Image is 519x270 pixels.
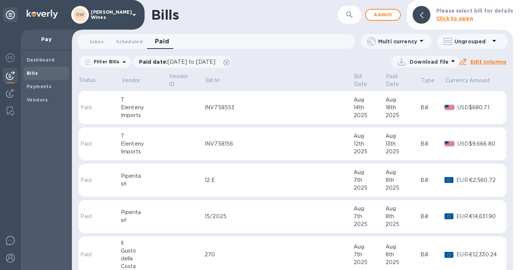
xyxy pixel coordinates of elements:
[386,176,421,184] div: 8th
[205,77,221,84] p: Bill №
[90,38,104,46] span: Inbox
[354,73,385,88] span: Bill Date
[205,140,354,148] div: INV758156
[6,53,15,62] img: Foreign exchange
[469,213,500,220] div: €14,631.90
[27,84,52,89] b: Payments
[205,213,354,220] div: 15/2025
[365,9,401,21] button: Addbill
[169,73,194,88] p: Vendor ID
[354,184,386,192] div: 2025
[386,251,421,259] div: 8th
[354,104,386,111] div: 14th
[205,77,230,84] span: Bill №
[121,140,169,148] div: Elenteny
[133,56,232,68] div: Paid date:[DATE] to [DATE]
[386,205,421,213] div: Aug
[386,104,421,111] div: 18th
[354,213,386,220] div: 7th
[456,176,469,184] p: EUR
[121,104,169,111] div: Elenteny
[436,16,473,21] b: Click to open
[205,176,354,184] div: 12 E
[91,10,128,20] p: [PERSON_NAME] Wines
[354,148,386,156] div: 2025
[116,38,143,46] span: Scheduled
[80,104,95,111] p: Paid
[91,59,120,65] p: Filter Bills
[121,132,169,140] div: T
[470,59,506,65] u: Edit columns
[469,104,500,111] div: $680.71
[121,180,169,188] div: srl
[457,104,469,111] p: USD
[420,140,444,148] div: Bill
[386,148,421,156] div: 2025
[27,36,66,43] p: Pay
[354,96,386,104] div: Aug
[469,140,500,148] div: $9,666.80
[469,251,500,259] div: €12,330.24
[121,209,169,216] div: Piperita
[354,111,386,119] div: 2025
[354,259,386,266] div: 2025
[386,140,421,148] div: 13th
[80,251,95,259] p: Paid
[354,140,386,148] div: 12th
[456,251,469,259] p: EUR
[354,132,386,140] div: Aug
[386,259,421,266] div: 2025
[122,77,150,84] span: Vendor
[121,111,169,119] div: Imports
[445,77,468,84] p: Currency
[354,205,386,213] div: Aug
[354,176,386,184] div: 7th
[80,176,95,184] p: Paid
[469,77,500,84] span: Amount
[386,96,421,104] div: Aug
[444,141,454,146] img: USD
[386,220,421,228] div: 2025
[386,169,421,176] div: Aug
[469,176,500,184] div: €2,560.72
[354,251,386,259] div: 7th
[386,184,421,192] div: 2025
[386,73,410,88] p: Paid Date
[372,10,394,19] span: Add bill
[386,213,421,220] div: 8th
[386,132,421,140] div: Aug
[205,251,354,259] div: 270
[420,251,444,259] div: Bill
[121,96,169,104] div: T
[469,77,490,84] p: Amount
[169,73,204,88] span: Vendor ID
[410,58,449,66] p: Download file
[354,243,386,251] div: Aug
[121,148,169,156] div: Imports
[420,104,444,111] div: Bill
[155,36,169,47] span: Paid
[122,77,141,84] p: Vendor
[457,140,469,148] p: USD
[205,104,354,111] div: INV758553
[420,176,444,184] div: Bill
[121,172,169,180] div: Piperita
[168,59,215,65] span: [DATE] to [DATE]
[444,105,454,110] img: USD
[27,70,38,76] b: Bills
[80,140,95,148] p: Paid
[454,38,490,45] p: Ungrouped
[27,57,55,63] b: Dashboard
[386,243,421,251] div: Aug
[79,76,96,84] p: Status
[386,73,420,88] span: Paid Date
[121,216,169,224] div: srl
[121,255,169,263] div: della
[76,12,85,17] b: OW
[121,239,169,247] div: Il
[421,77,434,84] p: Type
[378,38,417,45] p: Multi currency
[27,10,58,19] img: Logo
[80,213,95,220] p: Paid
